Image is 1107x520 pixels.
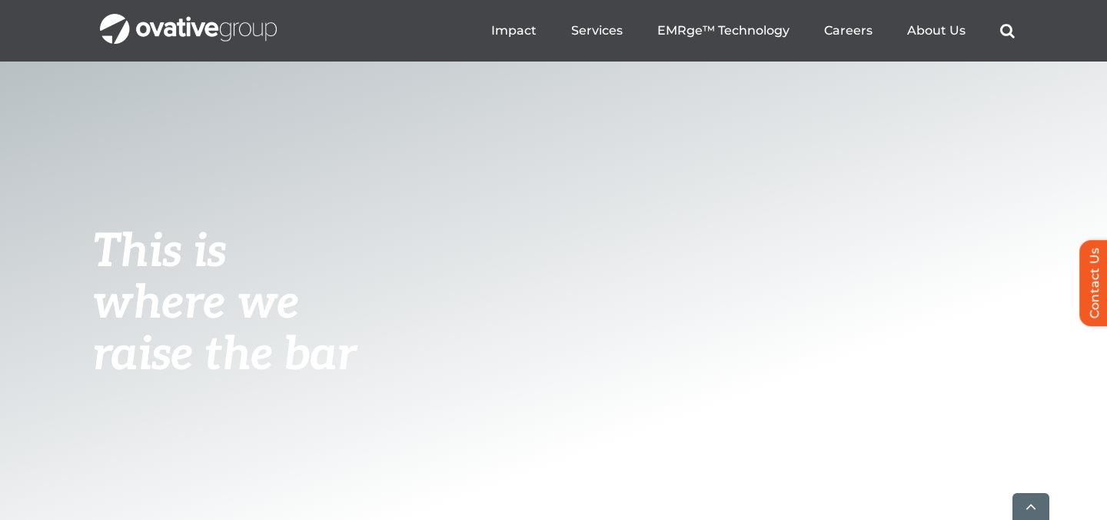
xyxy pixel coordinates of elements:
[907,23,966,38] a: About Us
[824,23,873,38] a: Careers
[1000,23,1015,38] a: Search
[571,23,623,38] a: Services
[657,23,790,38] a: EMRge™ Technology
[491,23,537,38] a: Impact
[491,6,1015,55] nav: Menu
[92,276,356,383] span: where we raise the bar
[92,225,226,280] span: This is
[100,12,277,27] a: OG_Full_horizontal_WHT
